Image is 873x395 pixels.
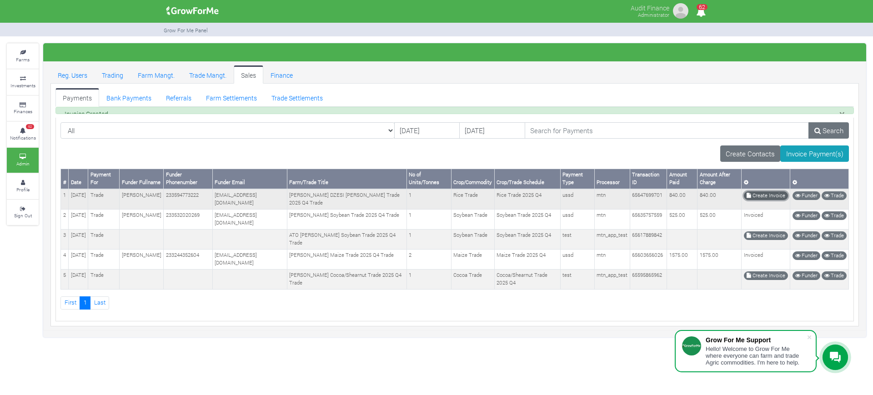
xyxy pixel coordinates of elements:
td: 4 [61,249,69,269]
a: Trade [822,251,847,260]
td: 65595865962 [630,269,667,289]
td: 840.00 [667,189,697,209]
td: 525.00 [697,209,742,229]
a: Trade [822,231,847,240]
small: Admin [16,160,30,167]
td: [PERSON_NAME] [120,209,164,229]
th: Transaction ID [630,169,667,189]
a: Profile [7,174,39,199]
a: Referrals [159,88,199,106]
td: [PERSON_NAME] [120,249,164,269]
a: Bank Payments [99,88,159,106]
td: 1575.00 [667,249,697,269]
td: [PERSON_NAME] Maize Trade 2025 Q4 Trade [287,249,406,269]
th: Farm/Trade Title [287,169,406,189]
img: growforme image [163,2,222,20]
th: Amount After Charge [697,169,742,189]
a: Finances [7,96,39,121]
th: Payment Type [560,169,594,189]
td: [PERSON_NAME] Cocoa/Shearnut Trade 2025 Q4 Trade [287,269,406,289]
a: Admin [7,148,39,173]
td: [EMAIL_ADDRESS][DOMAIN_NAME] [212,189,287,209]
td: [DATE] [69,209,88,229]
a: Investments [7,70,39,95]
td: [DATE] [69,249,88,269]
a: Sign Out [7,200,39,225]
td: Trade [88,189,120,209]
small: Finances [14,108,32,115]
th: Crop/Trade Schedule [494,169,560,189]
td: Trade [88,209,120,229]
td: ussd [560,189,594,209]
td: 2 [406,249,451,269]
small: Grow For Me Panel [164,27,208,34]
td: 1 [406,269,451,289]
a: Last [90,296,109,310]
td: ussd [560,249,594,269]
div: Invoice Created [55,107,854,115]
a: Finance [263,65,300,84]
a: Farm Settlements [199,88,264,106]
td: 2 [61,209,69,229]
td: Soybean Trade [451,209,494,229]
td: mtn_app_test [594,229,630,249]
td: Invoiced [742,249,790,269]
td: Soybean Trade [451,229,494,249]
td: ATO [PERSON_NAME] Soybean Trade 2025 Q4 Trade [287,229,406,249]
td: test [560,269,594,289]
td: Trade [88,229,120,249]
td: [DATE] [69,269,88,289]
a: 62 [692,9,710,17]
a: 1 [80,296,90,310]
td: 1 [61,189,69,209]
td: 65647699701 [630,189,667,209]
td: 1 [406,209,451,229]
span: 62 [697,4,707,10]
td: 840.00 [697,189,742,209]
a: Funder [793,211,820,220]
i: Notifications [692,2,710,22]
a: Create Invoice [744,231,788,240]
a: Invoice Payment(s) [780,145,849,162]
td: Cocoa Trade [451,269,494,289]
input: DD/MM/YYYY [394,122,460,139]
td: 5 [61,269,69,289]
a: Create Invoice [744,191,788,200]
small: Investments [10,82,35,89]
td: 233532020269 [164,209,212,229]
td: mtn [594,189,630,209]
span: × [839,107,845,121]
a: Trade [822,271,847,280]
td: Soybean Trade 2025 Q4 [494,209,560,229]
a: Payments [55,88,99,106]
td: 1 [406,189,451,209]
td: mtn [594,209,630,229]
td: ussd [560,209,594,229]
th: Payment For [88,169,120,189]
td: 65617889842 [630,229,667,249]
div: Hello! Welcome to Grow For Me where everyone can farm and trade Agric commodities. I'm here to help. [706,345,807,366]
td: mtn_app_test [594,269,630,289]
td: Cocoa/Shearnut Trade 2025 Q4 [494,269,560,289]
small: Administrator [638,11,669,18]
td: [EMAIL_ADDRESS][DOMAIN_NAME] [212,249,287,269]
a: Trade [822,191,847,200]
td: test [560,229,594,249]
th: # [61,169,69,189]
button: Close [839,109,845,120]
div: Grow For Me Support [706,336,807,344]
td: 3 [61,229,69,249]
a: Create Invoice [744,271,788,280]
td: Soybean Trade 2025 Q4 [494,229,560,249]
a: Create Contacts [720,145,781,162]
td: [PERSON_NAME] DZESI [PERSON_NAME] Trade 2025 Q4 Trade [287,189,406,209]
small: Sign Out [14,212,32,219]
small: Notifications [10,135,36,141]
a: Trade [822,211,847,220]
a: Farm Mangt. [130,65,182,84]
th: Crop/Commodity [451,169,494,189]
p: Audit Finance [631,2,669,13]
a: Trade Settlements [264,88,330,106]
a: Trading [95,65,130,84]
td: [DATE] [69,229,88,249]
